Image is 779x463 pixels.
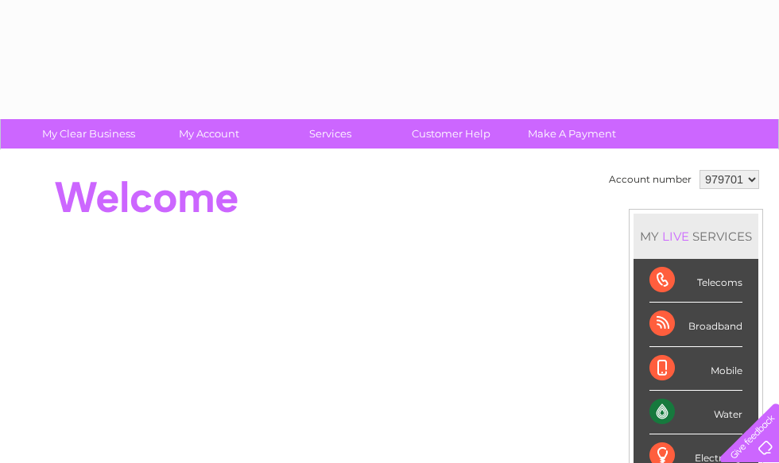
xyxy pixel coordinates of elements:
[386,119,517,149] a: Customer Help
[506,119,638,149] a: Make A Payment
[265,119,396,149] a: Services
[649,391,742,434] div: Water
[659,229,692,244] div: LIVE
[649,347,742,391] div: Mobile
[649,259,742,303] div: Telecoms
[23,119,154,149] a: My Clear Business
[605,166,696,193] td: Account number
[144,119,275,149] a: My Account
[634,214,758,259] div: MY SERVICES
[649,303,742,346] div: Broadband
